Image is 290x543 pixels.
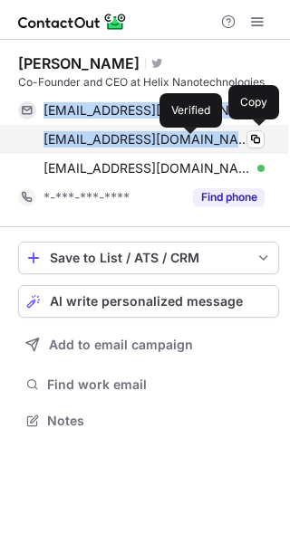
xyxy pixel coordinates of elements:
[43,160,251,176] span: [EMAIL_ADDRESS][DOMAIN_NAME]
[18,372,279,397] button: Find work email
[18,11,127,33] img: ContactOut v5.3.10
[47,413,272,429] span: Notes
[43,102,251,119] span: [EMAIL_ADDRESS][DOMAIN_NAME]
[18,74,279,90] div: Co-Founder and CEO at Helix Nanotechnologies
[47,376,272,393] span: Find work email
[18,285,279,318] button: AI write personalized message
[18,329,279,361] button: Add to email campaign
[18,242,279,274] button: save-profile-one-click
[18,54,140,72] div: [PERSON_NAME]
[193,188,265,206] button: Reveal Button
[43,131,251,148] span: [EMAIL_ADDRESS][DOMAIN_NAME]
[18,408,279,433] button: Notes
[49,338,193,352] span: Add to email campaign
[50,251,247,265] div: Save to List / ATS / CRM
[50,294,243,309] span: AI write personalized message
